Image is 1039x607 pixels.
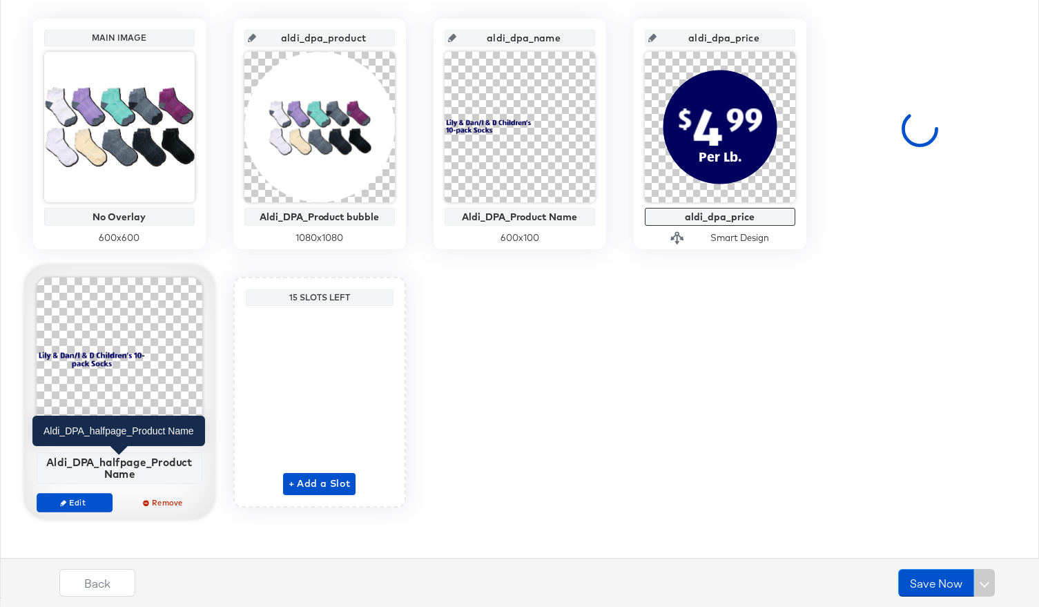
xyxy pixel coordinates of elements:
div: aldi_dpa_price [648,211,792,222]
div: Aldi_DPA_halfpage_Product Name [40,456,198,480]
span: + Add a Slot [289,475,351,492]
button: + Add a Slot [283,473,356,495]
div: No Overlay [48,211,191,222]
span: Remove [132,497,195,508]
button: Edit [37,493,113,512]
div: Smart Design [710,231,769,244]
div: Aldi_DPA_Product Name [448,211,592,222]
div: 600 x 100 [445,231,595,244]
div: Aldi_DPA_Product bubble [248,211,391,222]
button: Remove [126,493,202,512]
div: 600 x 600 [44,231,195,244]
button: Back [59,569,135,597]
button: Save Now [898,569,974,597]
div: 1080 x 1080 [244,231,395,244]
div: 15 Slots Left [249,292,390,303]
span: Edit [42,497,106,508]
div: Main Image [48,32,191,44]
